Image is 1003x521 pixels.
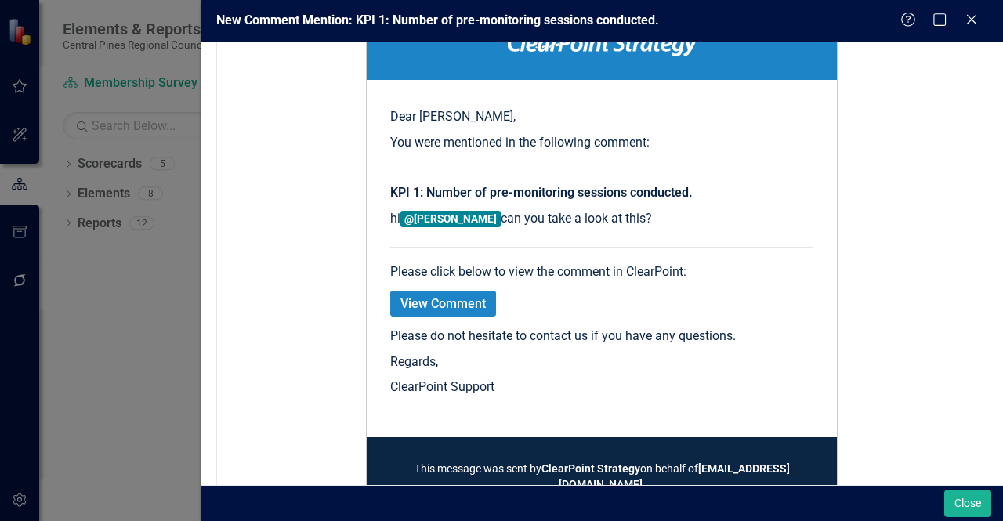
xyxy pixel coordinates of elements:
[390,263,813,281] p: Please click below to view the comment in ClearPoint:
[390,134,813,152] p: You were mentioned in the following comment:
[390,210,813,231] p: hi can you take a look at this?
[541,462,640,475] strong: ClearPoint Strategy
[390,108,813,126] p: Dear [PERSON_NAME],
[390,291,496,317] a: View Comment
[216,13,659,27] span: New Comment Mention: KPI 1: Number of pre-monitoring sessions conducted.
[390,327,813,346] p: Please do not hesitate to contact us if you have any questions.
[944,490,991,517] button: Close
[390,353,813,371] p: Regards,
[390,185,693,200] strong: KPI 1: Number of pre-monitoring sessions conducted.
[390,378,813,396] p: ClearPoint Support
[400,211,501,227] label: @[PERSON_NAME]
